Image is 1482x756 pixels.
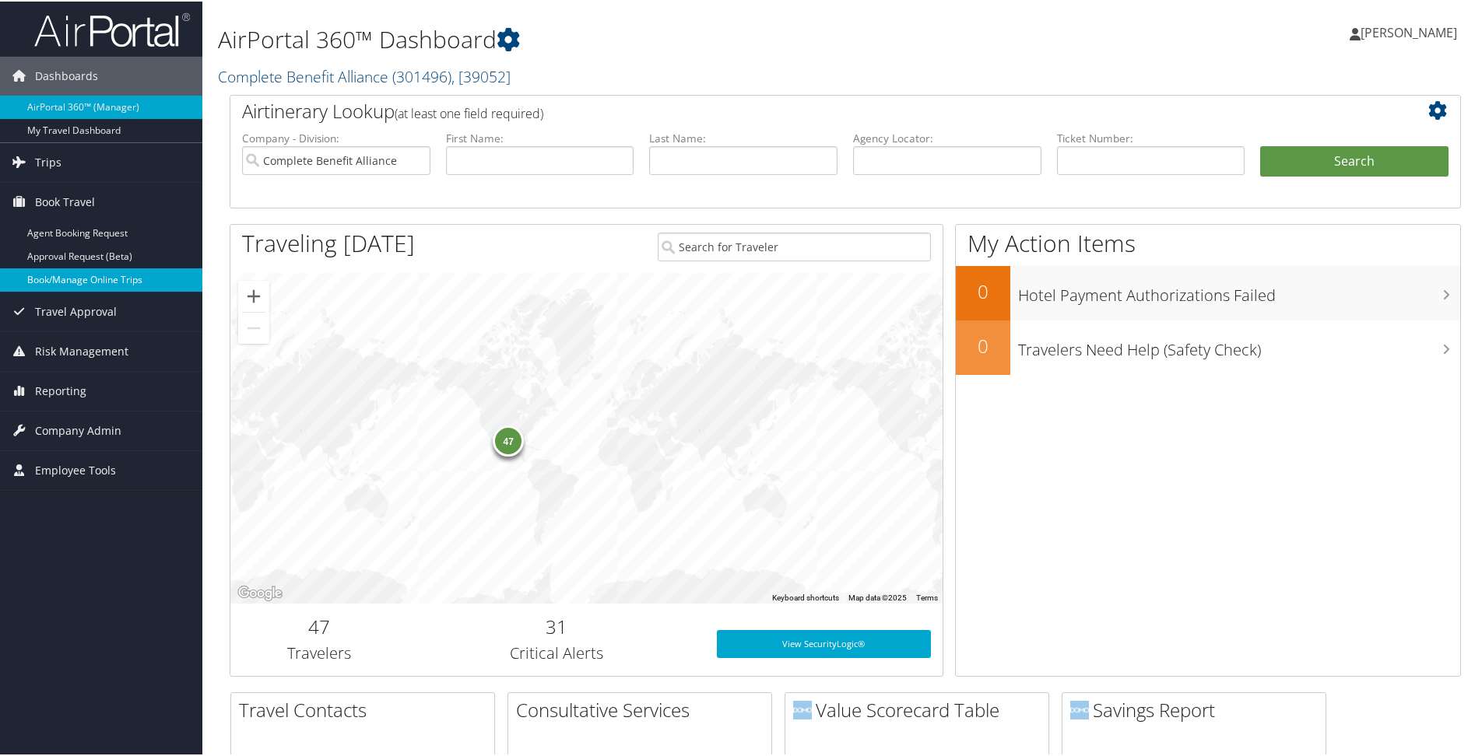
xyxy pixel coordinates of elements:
[956,226,1460,258] h1: My Action Items
[451,65,511,86] span: , [ 39052 ]
[218,22,1055,54] h1: AirPortal 360™ Dashboard
[35,55,98,94] span: Dashboards
[242,96,1346,123] h2: Airtinerary Lookup
[956,319,1460,373] a: 0Travelers Need Help (Safety Check)
[35,370,86,409] span: Reporting
[242,641,397,663] h3: Travelers
[238,279,269,310] button: Zoom in
[242,129,430,145] label: Company - Division:
[242,226,415,258] h1: Traveling [DATE]
[717,628,931,656] a: View SecurityLogic®
[35,450,116,488] span: Employee Tools
[242,612,397,639] h2: 47
[395,103,543,121] span: (at least one field required)
[35,331,128,369] span: Risk Management
[234,582,286,602] a: Open this area in Google Maps (opens a new window)
[35,291,117,330] span: Travel Approval
[956,331,1010,358] h2: 0
[1057,129,1245,145] label: Ticket Number:
[1018,330,1460,359] h3: Travelers Need Help (Safety Check)
[516,695,771,722] h2: Consultative Services
[420,612,694,639] h2: 31
[772,591,839,602] button: Keyboard shortcuts
[658,231,931,260] input: Search for Traveler
[793,695,1048,722] h2: Value Scorecard Table
[1070,699,1089,718] img: domo-logo.png
[239,695,494,722] h2: Travel Contacts
[956,264,1460,319] a: 0Hotel Payment Authorizations Failed
[35,181,95,220] span: Book Travel
[853,129,1041,145] label: Agency Locator:
[793,699,812,718] img: domo-logo.png
[234,582,286,602] img: Google
[34,10,190,47] img: airportal-logo.png
[446,129,634,145] label: First Name:
[218,65,511,86] a: Complete Benefit Alliance
[848,592,907,600] span: Map data ©2025
[1260,145,1449,176] button: Search
[1070,695,1326,722] h2: Savings Report
[1018,275,1460,305] h3: Hotel Payment Authorizations Failed
[916,592,938,600] a: Terms (opens in new tab)
[35,410,121,449] span: Company Admin
[1350,8,1473,54] a: [PERSON_NAME]
[649,129,838,145] label: Last Name:
[420,641,694,663] h3: Critical Alerts
[493,424,525,455] div: 47
[238,311,269,342] button: Zoom out
[1361,23,1457,40] span: [PERSON_NAME]
[35,142,61,180] span: Trips
[392,65,451,86] span: ( 301496 )
[956,277,1010,303] h2: 0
